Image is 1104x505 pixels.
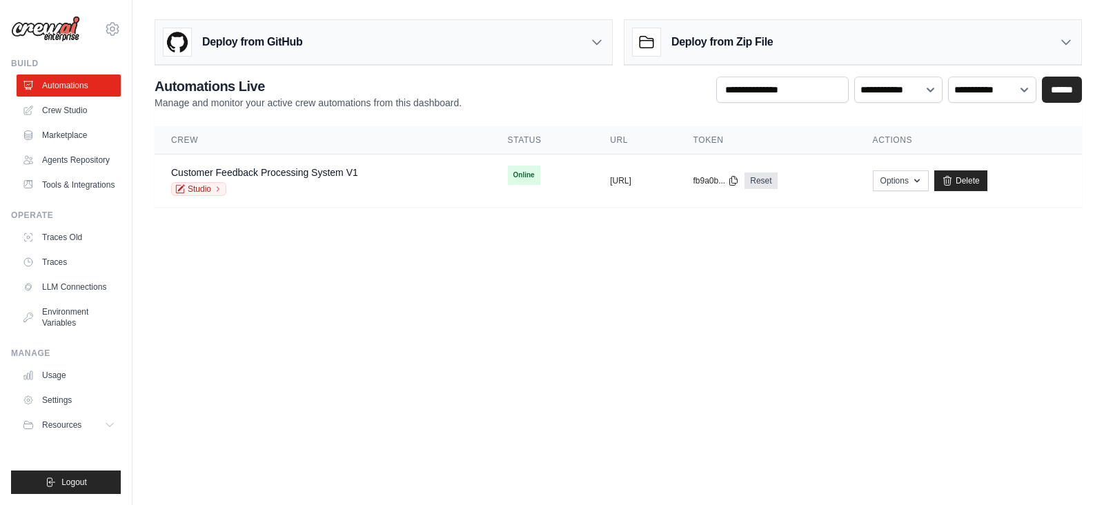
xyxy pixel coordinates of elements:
a: Marketplace [17,124,121,146]
a: Traces Old [17,226,121,248]
span: Logout [61,477,87,488]
a: Delete [934,170,987,191]
h3: Deploy from GitHub [202,34,302,50]
div: Operate [11,210,121,221]
span: Resources [42,419,81,430]
a: LLM Connections [17,276,121,298]
a: Automations [17,75,121,97]
th: Crew [155,126,491,155]
a: Usage [17,364,121,386]
button: Options [873,170,929,191]
h3: Deploy from Zip File [671,34,773,50]
a: Crew Studio [17,99,121,121]
button: fb9a0b... [693,175,740,186]
img: Logo [11,16,80,42]
a: Customer Feedback Processing System V1 [171,167,358,178]
p: Manage and monitor your active crew automations from this dashboard. [155,96,462,110]
a: Reset [745,172,777,189]
a: Studio [171,182,226,196]
a: Environment Variables [17,301,121,334]
button: Resources [17,414,121,436]
div: Build [11,58,121,69]
a: Settings [17,389,121,411]
th: Status [491,126,594,155]
th: Actions [856,126,1082,155]
a: Agents Repository [17,149,121,171]
th: Token [677,126,856,155]
a: Tools & Integrations [17,174,121,196]
th: URL [593,126,676,155]
div: Manage [11,348,121,359]
img: GitHub Logo [164,28,191,56]
iframe: Chat Widget [1035,439,1104,505]
a: Traces [17,251,121,273]
button: Logout [11,471,121,494]
h2: Automations Live [155,77,462,96]
span: Online [508,166,540,185]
